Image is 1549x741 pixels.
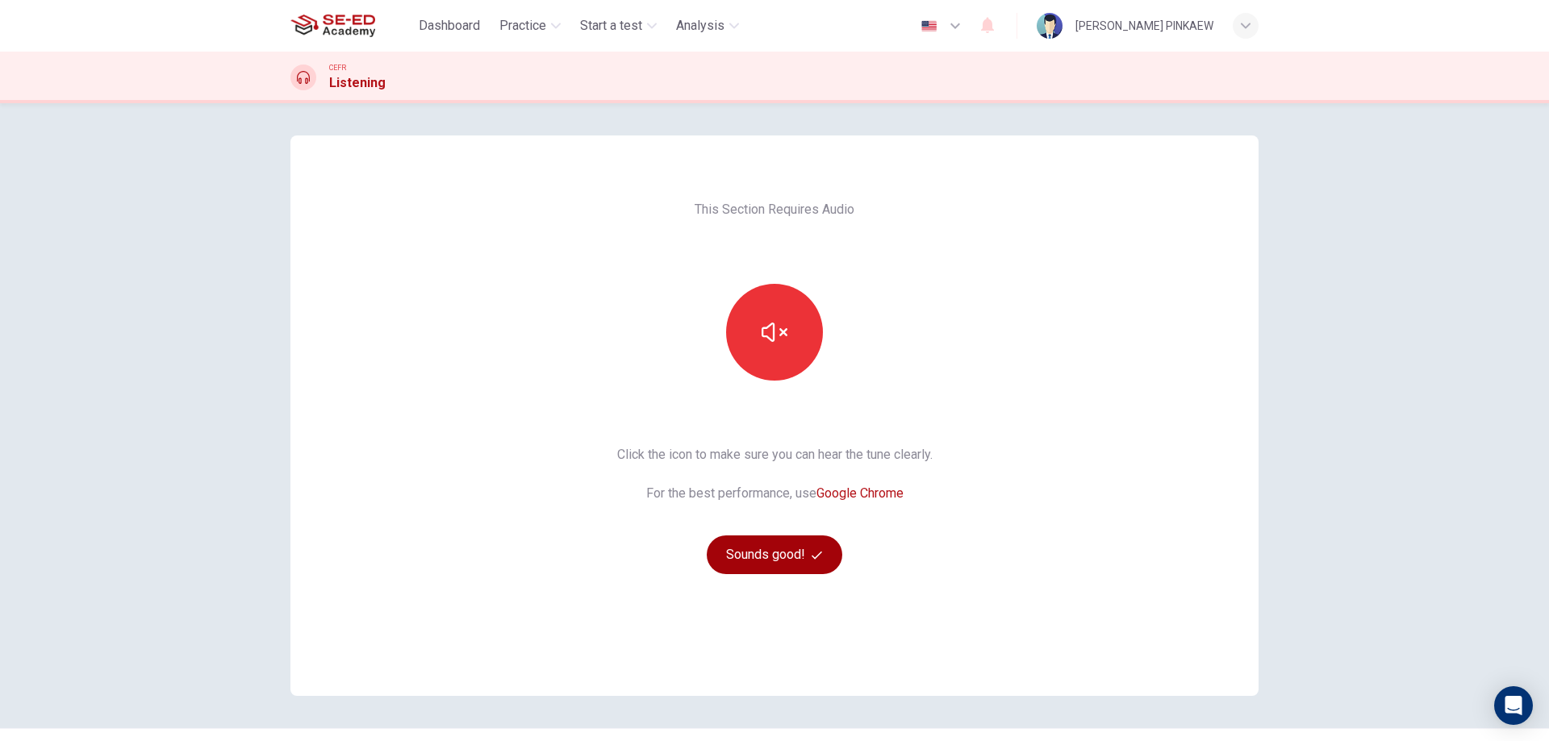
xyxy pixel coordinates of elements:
[580,16,642,35] span: Start a test
[329,73,386,93] h1: Listening
[499,16,546,35] span: Practice
[707,535,842,574] button: Sounds good!
[412,11,486,40] button: Dashboard
[419,16,480,35] span: Dashboard
[574,11,663,40] button: Start a test
[670,11,745,40] button: Analysis
[676,16,724,35] span: Analysis
[1494,686,1533,725] div: Open Intercom Messenger
[329,62,346,73] span: CEFR
[1075,16,1213,35] div: [PERSON_NAME] PINKAEW
[919,20,939,32] img: en
[695,200,854,219] span: This Section Requires Audio
[816,485,904,501] a: Google Chrome
[493,11,567,40] button: Practice
[290,10,412,42] a: SE-ED Academy logo
[617,484,933,503] span: For the best performance, use
[1037,13,1063,39] img: Profile picture
[617,445,933,464] span: Click the icon to make sure you can hear the tune clearly.
[290,10,375,42] img: SE-ED Academy logo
